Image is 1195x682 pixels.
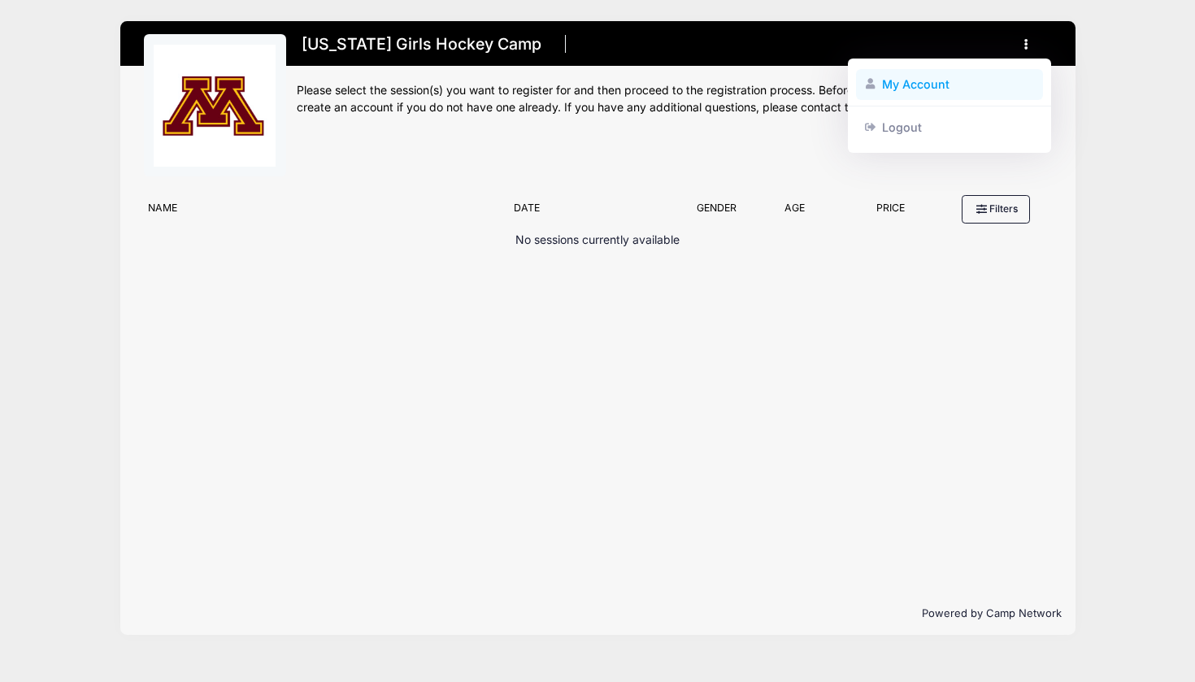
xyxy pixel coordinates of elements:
div: Date [506,201,680,224]
button: Filters [962,195,1030,223]
a: Logout [856,111,1044,142]
img: logo [154,45,276,167]
p: No sessions currently available [515,232,680,249]
div: Please select the session(s) you want to register for and then proceed to the registration proces... [297,82,1052,116]
div: Gender [680,201,753,224]
p: Powered by Camp Network [133,606,1062,622]
div: Name [140,201,506,224]
div: Age [753,201,835,224]
div: Price [836,201,945,224]
a: My Account [856,69,1044,100]
h1: [US_STATE] Girls Hockey Camp [297,30,547,59]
